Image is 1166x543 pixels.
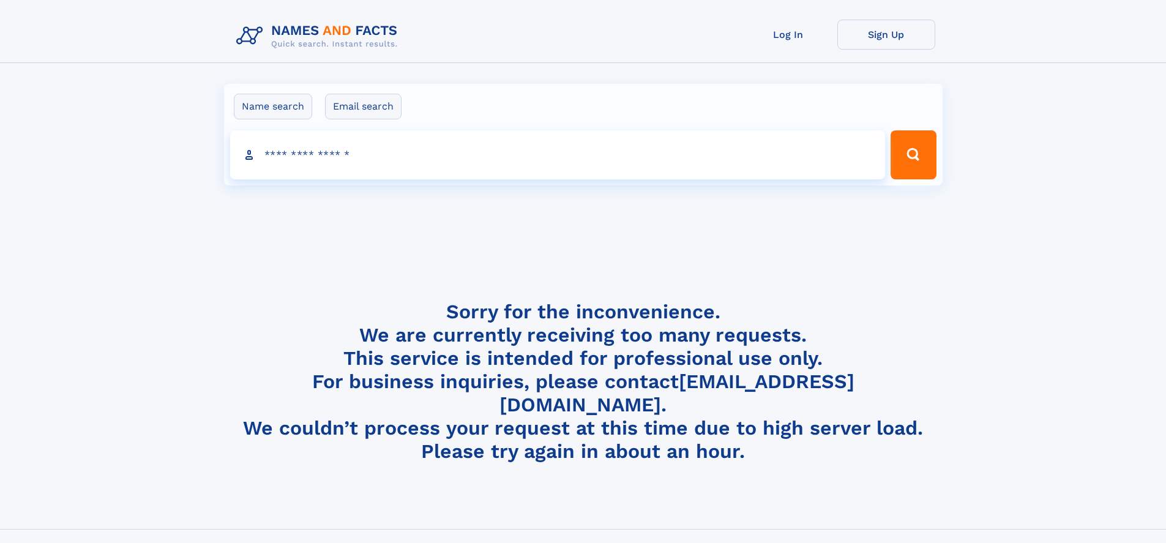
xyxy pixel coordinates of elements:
[231,300,935,463] h4: Sorry for the inconvenience. We are currently receiving too many requests. This service is intend...
[499,370,854,416] a: [EMAIL_ADDRESS][DOMAIN_NAME]
[230,130,886,179] input: search input
[837,20,935,50] a: Sign Up
[234,94,312,119] label: Name search
[891,130,936,179] button: Search Button
[231,20,408,53] img: Logo Names and Facts
[325,94,402,119] label: Email search
[739,20,837,50] a: Log In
